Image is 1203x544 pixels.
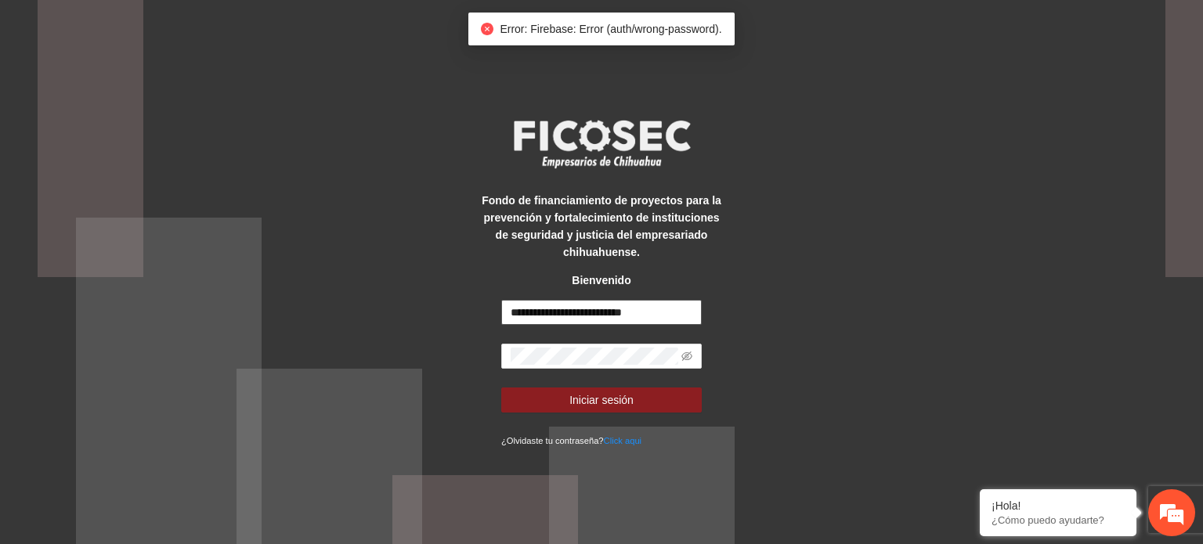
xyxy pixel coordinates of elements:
button: Iniciar sesión [501,387,702,413]
span: close-circle [481,23,493,35]
span: eye-invisible [681,351,692,362]
span: Error: Firebase: Error (auth/wrong-password). [500,23,721,35]
p: ¿Cómo puedo ayudarte? [992,514,1125,526]
span: Iniciar sesión [569,391,634,409]
textarea: Escriba su mensaje y pulse “Intro” [8,371,298,426]
strong: Bienvenido [572,274,630,286]
div: Minimizar ventana de chat en vivo [257,8,294,45]
span: Estamos en línea. [91,181,216,339]
small: ¿Olvidaste tu contraseña? [501,436,641,445]
div: Chatee con nosotros ahora [81,80,263,100]
img: logo [504,115,699,173]
div: ¡Hola! [992,499,1125,512]
strong: Fondo de financiamiento de proyectos para la prevención y fortalecimiento de instituciones de seg... [482,194,721,258]
a: Click aqui [604,436,642,445]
